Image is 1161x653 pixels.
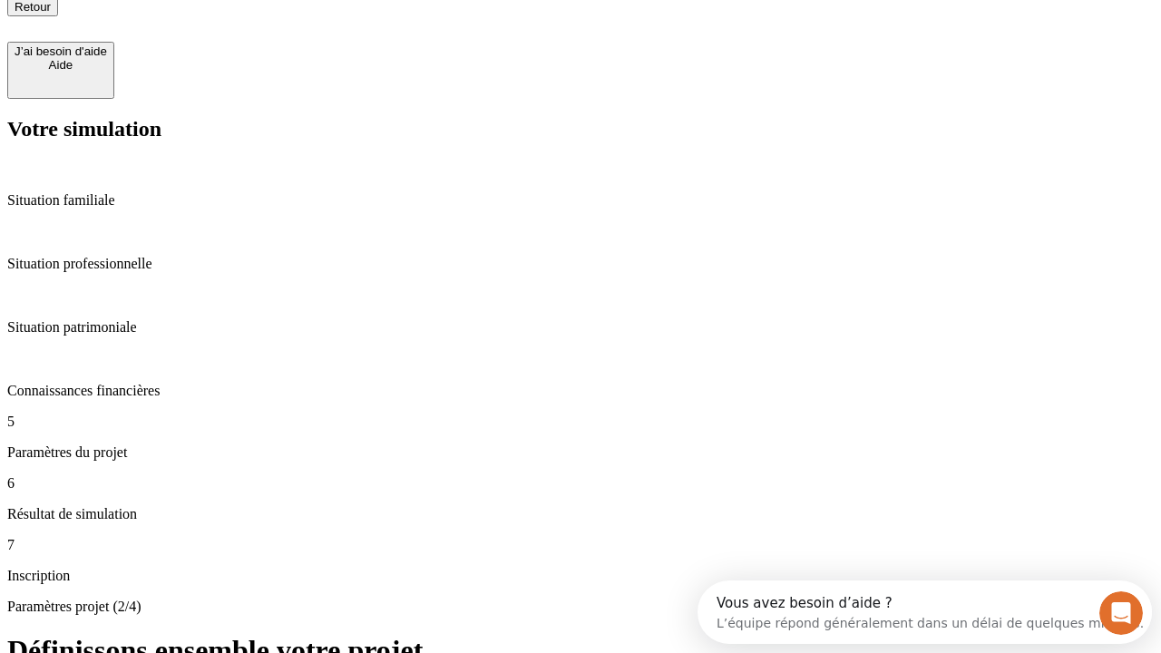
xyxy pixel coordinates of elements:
p: Situation patrimoniale [7,319,1154,336]
p: 6 [7,475,1154,492]
p: Situation familiale [7,192,1154,209]
p: Paramètres du projet [7,444,1154,461]
p: 7 [7,537,1154,553]
p: Situation professionnelle [7,256,1154,272]
p: 5 [7,414,1154,430]
div: L’équipe répond généralement dans un délai de quelques minutes. [19,30,446,49]
p: Paramètres projet (2/4) [7,599,1154,615]
div: Ouvrir le Messenger Intercom [7,7,500,57]
h2: Votre simulation [7,117,1154,141]
iframe: Intercom live chat [1099,591,1143,635]
p: Résultat de simulation [7,506,1154,522]
button: J’ai besoin d'aideAide [7,42,114,99]
p: Connaissances financières [7,383,1154,399]
div: Vous avez besoin d’aide ? [19,15,446,30]
div: Aide [15,58,107,72]
iframe: Intercom live chat discovery launcher [698,580,1152,644]
div: J’ai besoin d'aide [15,44,107,58]
p: Inscription [7,568,1154,584]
